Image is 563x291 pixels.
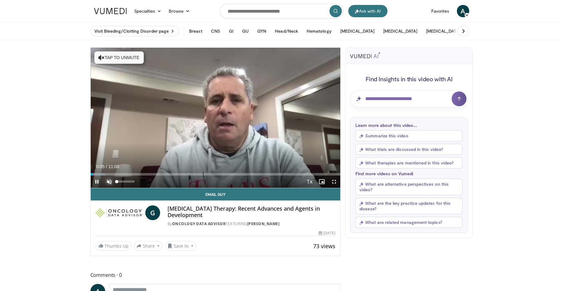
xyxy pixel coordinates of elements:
[96,205,143,220] img: Oncology Data Advisor
[355,130,462,141] button: Summarize this video
[254,25,270,37] button: GYN
[91,176,103,188] button: Pause
[355,144,462,155] button: What trials are discussed in this video?
[428,5,453,17] a: Favorites
[96,241,131,251] a: Thumbs Up
[350,90,468,107] input: Question for AI
[350,75,468,83] h4: Find Insights in this video with AI
[90,26,179,36] a: Visit Bleeding/Clotting Disorder page
[319,230,335,236] div: [DATE]
[91,188,341,200] a: Email Guy
[220,4,343,18] input: Search topics, interventions
[247,221,280,226] a: [PERSON_NAME]
[355,217,462,228] button: What are related management topics?
[134,241,163,251] button: Share
[94,51,144,64] button: Tap to unmute
[328,176,340,188] button: Fullscreen
[91,173,341,176] div: Progress Bar
[165,241,196,251] button: Save to
[207,25,224,37] button: CNS
[130,5,165,17] a: Specialties
[457,5,469,17] a: A
[108,164,119,169] span: 11:08
[103,176,115,188] button: Unmute
[355,157,462,168] button: What therapies are mentioned in this video?
[422,25,464,37] button: [MEDICAL_DATA]
[168,205,335,219] h4: [MEDICAL_DATA] Therapy: Recent Advances and Agents in Development
[379,25,421,37] button: [MEDICAL_DATA]
[316,176,328,188] button: Enable picture-in-picture mode
[106,164,107,169] span: /
[350,52,380,58] img: vumedi-ai-logo.svg
[355,171,462,176] p: Find more videos on Vumedi
[117,180,135,183] div: Volume Level
[185,25,206,37] button: Breast
[168,221,335,227] div: By FEATURING
[337,25,378,37] button: [MEDICAL_DATA]
[90,271,341,279] span: Comments 0
[348,5,387,17] button: Ask with AI
[225,25,237,37] button: GI
[238,25,252,37] button: GU
[303,176,316,188] button: Playback Rate
[96,164,105,169] span: 0:05
[355,179,462,195] button: What are alternative perspectives on this video?
[91,48,341,188] video-js: Video Player
[355,123,462,128] p: Learn more about this video...
[303,25,335,37] button: Hematology
[313,242,335,250] span: 73 views
[165,5,193,17] a: Browse
[94,8,127,14] img: VuMedi Logo
[271,25,302,37] button: Head/Neck
[145,205,160,220] a: G
[172,221,226,226] a: Oncology Data Advisor
[355,198,462,214] button: What are the key practice updates for this disease?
